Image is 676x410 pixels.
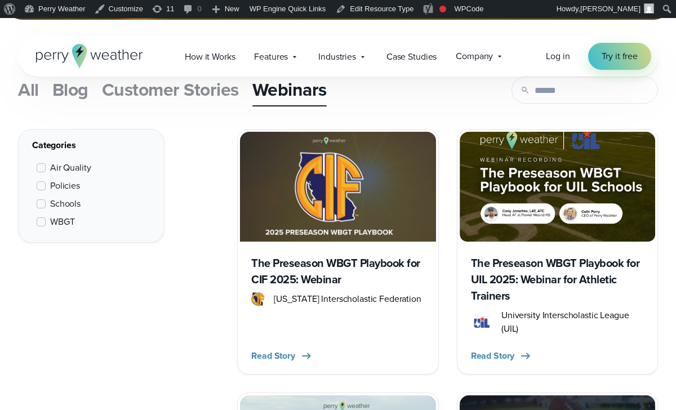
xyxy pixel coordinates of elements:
[252,74,327,105] a: Webinars
[377,45,446,68] a: Case Studies
[251,255,424,288] h3: The Preseason WBGT Playbook for CIF 2025: Webinar
[50,161,91,175] span: Air Quality
[252,76,327,103] span: Webinars
[471,349,533,363] button: Read Story
[251,349,313,363] button: Read Story
[602,50,638,63] span: Try it free
[251,349,295,363] span: Read Story
[18,74,39,105] a: All
[580,5,641,13] span: [PERSON_NAME]
[471,255,644,304] h3: The Preseason WBGT Playbook for UIL 2025: Webinar for Athletic Trainers
[318,50,356,64] span: Industries
[457,129,658,375] a: UIL WBGT rules webinar The Preseason WBGT Playbook for UIL 2025: Webinar for Athletic Trainers Un...
[254,50,288,64] span: Features
[471,315,492,329] img: UIL.svg
[50,197,81,211] span: Schools
[52,76,88,103] span: Blog
[546,50,570,63] a: Log in
[102,76,239,103] span: Customer Stories
[471,349,515,363] span: Read Story
[50,215,74,229] span: WBGT
[240,132,435,242] img: CIF WBGT rules
[50,179,80,193] span: Policies
[52,74,88,105] a: Blog
[32,139,150,152] div: Categories
[501,309,644,336] span: University Interscholastic League (UIL)
[456,50,493,63] span: Company
[102,74,239,105] a: Customer Stories
[274,292,421,306] span: [US_STATE] Interscholastic Federation
[237,129,438,375] a: CIF WBGT rules The Preseason WBGT Playbook for CIF 2025: Webinar [US_STATE] Interscholastic Feder...
[588,43,651,70] a: Try it free
[460,132,655,242] img: UIL WBGT rules webinar
[439,6,446,12] div: Focus keyphrase not set
[18,76,39,103] span: All
[386,50,437,64] span: Case Studies
[185,50,235,64] span: How it Works
[175,45,244,68] a: How it Works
